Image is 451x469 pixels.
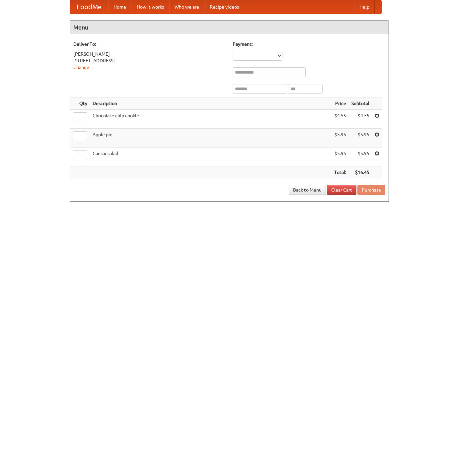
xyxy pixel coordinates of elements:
[233,41,385,47] h5: Payment:
[73,51,226,57] div: [PERSON_NAME]
[332,147,349,166] td: $5.95
[90,110,332,129] td: Chocolate chip cookie
[90,129,332,147] td: Apple pie
[332,166,349,179] th: Total:
[354,0,375,14] a: Help
[90,147,332,166] td: Caesar salad
[70,21,389,34] h4: Menu
[73,41,226,47] h5: Deliver To:
[327,185,356,195] a: Clear Cart
[169,0,204,14] a: Who we are
[332,129,349,147] td: $5.95
[332,97,349,110] th: Price
[73,65,89,70] a: Change
[349,147,372,166] td: $5.95
[349,110,372,129] td: $4.55
[349,97,372,110] th: Subtotal
[349,129,372,147] td: $5.95
[349,166,372,179] th: $16.45
[332,110,349,129] td: $4.55
[204,0,244,14] a: Recipe videos
[131,0,169,14] a: How it works
[90,97,332,110] th: Description
[70,0,108,14] a: FoodMe
[289,185,326,195] a: Back to Menu
[108,0,131,14] a: Home
[70,97,90,110] th: Qty
[73,57,226,64] div: [STREET_ADDRESS]
[357,185,385,195] button: Purchase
